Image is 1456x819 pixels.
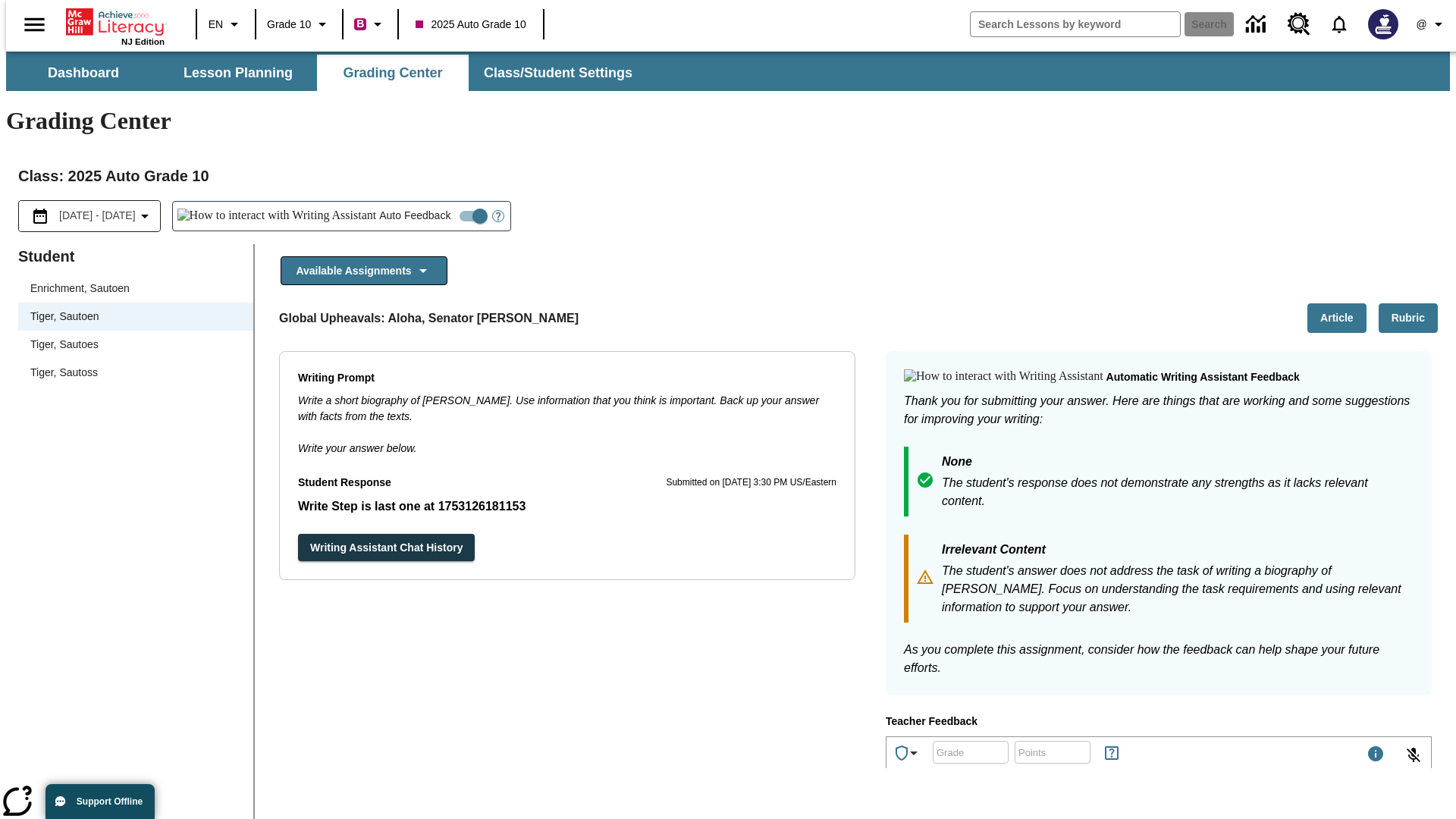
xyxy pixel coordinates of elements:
[942,474,1414,510] p: The student's response does not demonstrate any strengths as it lacks relevant content.
[267,17,311,33] span: Grade 10
[1379,303,1438,333] button: Rubric, Will open in new tab
[886,738,929,768] button: Achievements
[45,784,155,819] button: Support Offline
[59,208,136,224] span: [DATE] - [DATE]
[66,5,165,46] div: Home
[298,370,836,387] p: Writing Prompt
[1359,5,1407,44] button: Select a new avatar
[77,796,143,807] span: Support Offline
[942,453,1414,474] p: None
[18,359,253,387] div: Tiger, Sautoss
[177,209,377,224] img: How to interact with Writing Assistant
[486,202,510,231] button: Open Help for Writing Assistant
[18,244,253,268] p: Student
[472,55,645,91] button: Class/Student Settings
[30,281,241,297] span: Enrichment, Sautoen
[416,17,526,33] span: 2025 Auto Grade 10
[261,11,337,38] button: Grade: Grade 10, Select a grade
[66,7,165,37] a: Home
[12,2,57,47] button: Open side menu
[18,303,253,331] div: Tiger, Sautoen
[6,107,1450,135] h1: Grading Center
[971,12,1180,36] input: search field
[942,541,1414,562] p: Irrelevant Content
[1368,9,1398,39] img: Avatar
[121,37,165,46] span: NJ Edition
[1279,4,1319,45] a: Resource Center, Will open in new tab
[1237,4,1279,45] a: Data Center
[298,393,836,425] p: Write a short biography of [PERSON_NAME]. Use information that you think is important. Back up yo...
[933,741,1009,764] div: Grade: Letters, numbers, %, + and - are allowed.
[904,369,1103,384] img: How to interact with Writing Assistant
[18,275,253,303] div: Enrichment, Sautoen
[298,534,475,562] button: Writing Assistant Chat History
[298,425,836,457] p: Write your answer below.
[904,392,1414,428] p: Thank you for submitting your answer. Here are things that are working and some suggestions for i...
[1407,11,1456,38] button: Profile/Settings
[356,14,364,33] span: B
[6,12,221,26] body: Type your response here.
[1416,17,1426,33] span: @
[904,641,1414,677] p: As you complete this assignment, consider how the feedback can help shape your future efforts.
[298,497,836,516] p: Write Step is last one at 1753126181153
[1319,5,1359,44] a: Notifications
[298,475,391,491] p: Student Response
[30,365,241,381] span: Tiger, Sautoss
[209,17,223,33] span: EN
[348,11,393,38] button: Boost Class color is violet red. Change class color
[202,11,250,38] button: Language: EN, Select a language
[1015,732,1090,772] input: Points: Must be equal to or less than 25.
[1367,745,1385,766] div: Maximum 1000 characters Press Escape to exit toolbar and use left and right arrow keys to access ...
[942,562,1414,617] p: The student's answer does not address the task of writing a biography of [PERSON_NAME]. Focus on ...
[666,475,836,491] p: Submitted on [DATE] 3:30 PM US/Eastern
[6,55,646,91] div: SubNavbar
[379,208,450,224] span: Auto Feedback
[6,52,1450,91] div: SubNavbar
[1307,303,1367,333] button: Article, Will open in new tab
[1395,737,1432,773] button: Click to activate and allow voice recognition
[317,55,469,91] button: Grading Center
[18,164,1438,188] h2: Class : 2025 Auto Grade 10
[30,309,241,325] span: Tiger, Sautoen
[162,55,314,91] button: Lesson Planning
[136,207,154,225] svg: Collapse Date Range Filter
[1106,369,1300,386] p: Automatic writing assistant feedback
[30,337,241,353] span: Tiger, Sautoes
[8,55,159,91] button: Dashboard
[886,714,1432,730] p: Teacher Feedback
[25,207,154,225] button: Select the date range menu item
[298,497,836,516] p: Student Response
[1015,741,1090,764] div: Points: Must be equal to or less than 25.
[933,732,1009,772] input: Grade: Letters, numbers, %, + and - are allowed.
[281,256,447,286] button: Available Assignments
[279,309,579,328] p: Global Upheavals: Aloha, Senator [PERSON_NAME]
[18,331,253,359] div: Tiger, Sautoes
[1097,738,1127,768] button: Rules for Earning Points and Achievements, Will open in new tab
